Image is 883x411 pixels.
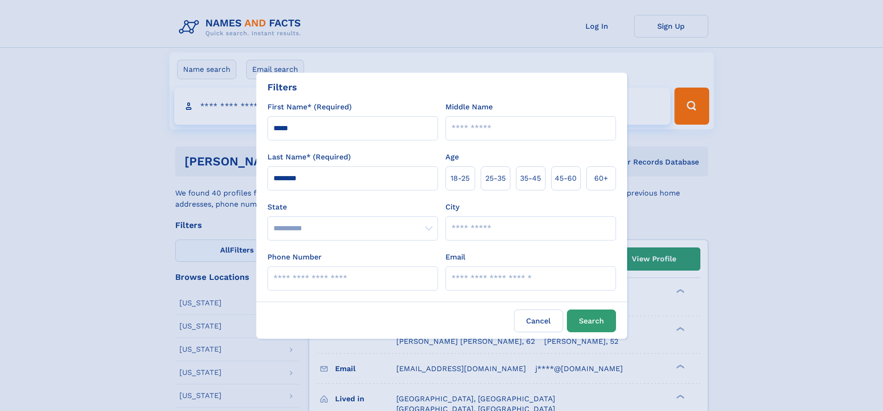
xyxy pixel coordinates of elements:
label: Cancel [514,310,563,332]
span: 35‑45 [520,173,541,184]
label: Email [445,252,465,263]
span: 45‑60 [555,173,577,184]
button: Search [567,310,616,332]
span: 60+ [594,173,608,184]
label: Phone Number [267,252,322,263]
span: 18‑25 [451,173,470,184]
span: 25‑35 [485,173,506,184]
div: Filters [267,80,297,94]
label: State [267,202,438,213]
label: City [445,202,459,213]
label: First Name* (Required) [267,101,352,113]
label: Middle Name [445,101,493,113]
label: Last Name* (Required) [267,152,351,163]
label: Age [445,152,459,163]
